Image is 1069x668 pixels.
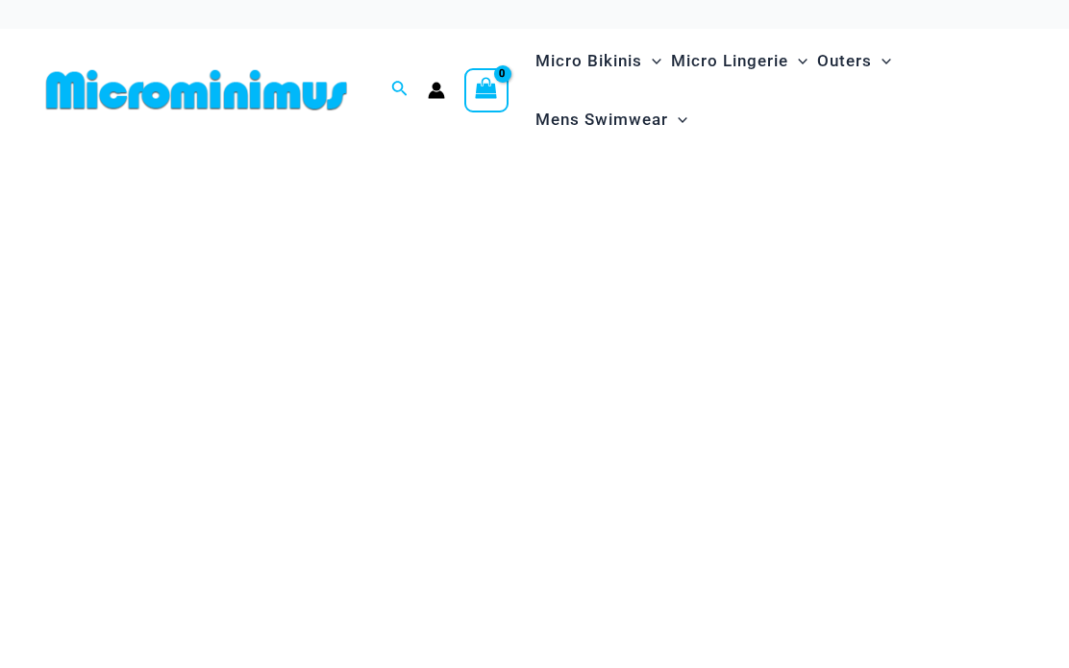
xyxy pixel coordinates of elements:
[535,37,642,86] span: Micro Bikinis
[531,90,692,149] a: Mens SwimwearMenu ToggleMenu Toggle
[666,32,812,90] a: Micro LingerieMenu ToggleMenu Toggle
[788,37,808,86] span: Menu Toggle
[428,82,445,99] a: Account icon link
[642,37,661,86] span: Menu Toggle
[391,78,409,102] a: Search icon link
[872,37,891,86] span: Menu Toggle
[38,68,355,111] img: MM SHOP LOGO FLAT
[671,37,788,86] span: Micro Lingerie
[817,37,872,86] span: Outers
[528,29,1031,152] nav: Site Navigation
[531,32,666,90] a: Micro BikinisMenu ToggleMenu Toggle
[535,95,668,144] span: Mens Swimwear
[668,95,687,144] span: Menu Toggle
[812,32,896,90] a: OutersMenu ToggleMenu Toggle
[464,68,509,112] a: View Shopping Cart, empty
